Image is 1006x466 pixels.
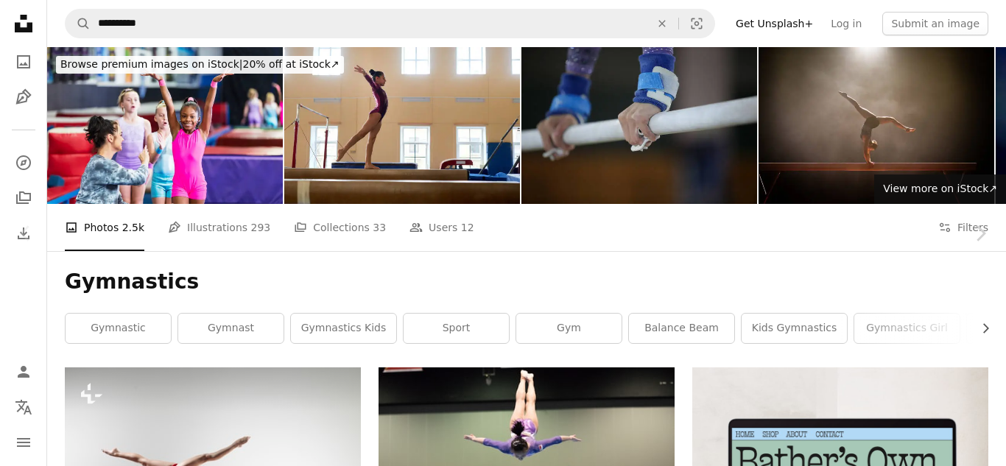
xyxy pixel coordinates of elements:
a: Explore [9,148,38,177]
a: Browse premium images on iStock|20% off at iStock↗ [47,47,353,82]
a: gymnastics kids [291,314,396,343]
button: scroll list to the right [972,314,988,343]
a: balance beam [629,314,734,343]
form: Find visuals sitewide [65,9,715,38]
a: Get Unsplash+ [727,12,822,35]
span: Browse premium images on iStock | [60,58,242,70]
button: Search Unsplash [66,10,91,38]
a: Log in / Sign up [9,357,38,386]
a: View more on iStock↗ [874,174,1006,204]
a: Log in [822,12,870,35]
a: gymnastics girl [854,314,960,343]
button: Filters [938,204,988,251]
a: Next [954,163,1006,304]
button: Menu [9,428,38,457]
a: Illustrations 293 [168,204,270,251]
button: Language [9,392,38,422]
h1: Gymnastics [65,269,988,295]
span: 293 [251,219,271,236]
a: Photos [9,47,38,77]
img: Gymnastics coach with girls practicing in gym [47,47,283,204]
button: Clear [646,10,678,38]
a: gymnastic [66,314,171,343]
span: View more on iStock ↗ [883,183,997,194]
a: sport [404,314,509,343]
a: gymnast [178,314,284,343]
a: Collections 33 [294,204,386,251]
img: Gymnast woman performing on balance beam [759,47,994,204]
a: kids gymnastics [742,314,847,343]
a: Illustrations [9,82,38,112]
img: Gymnastic Artistic [521,47,757,204]
a: Users 12 [409,204,474,251]
span: 12 [461,219,474,236]
img: Girl Gymnast Performing on Gymnastic Apparatus [284,47,520,204]
span: 20% off at iStock ↗ [60,58,340,70]
span: 33 [373,219,386,236]
button: Visual search [679,10,714,38]
button: Submit an image [882,12,988,35]
a: gym [516,314,622,343]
